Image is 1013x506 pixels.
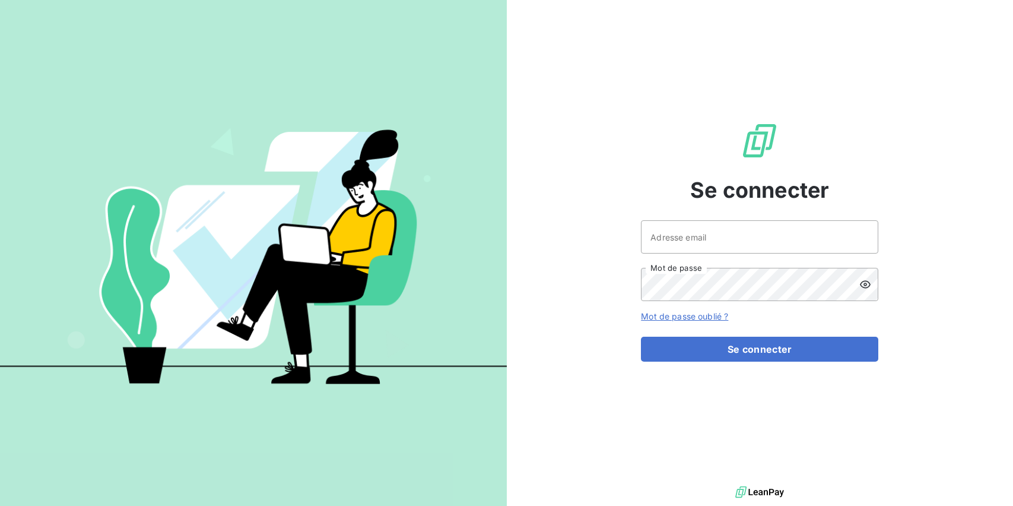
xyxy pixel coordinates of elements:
[641,220,878,254] input: placeholder
[741,122,779,160] img: Logo LeanPay
[641,337,878,362] button: Se connecter
[641,311,728,321] a: Mot de passe oublié ?
[690,174,829,206] span: Se connecter
[735,483,784,501] img: logo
